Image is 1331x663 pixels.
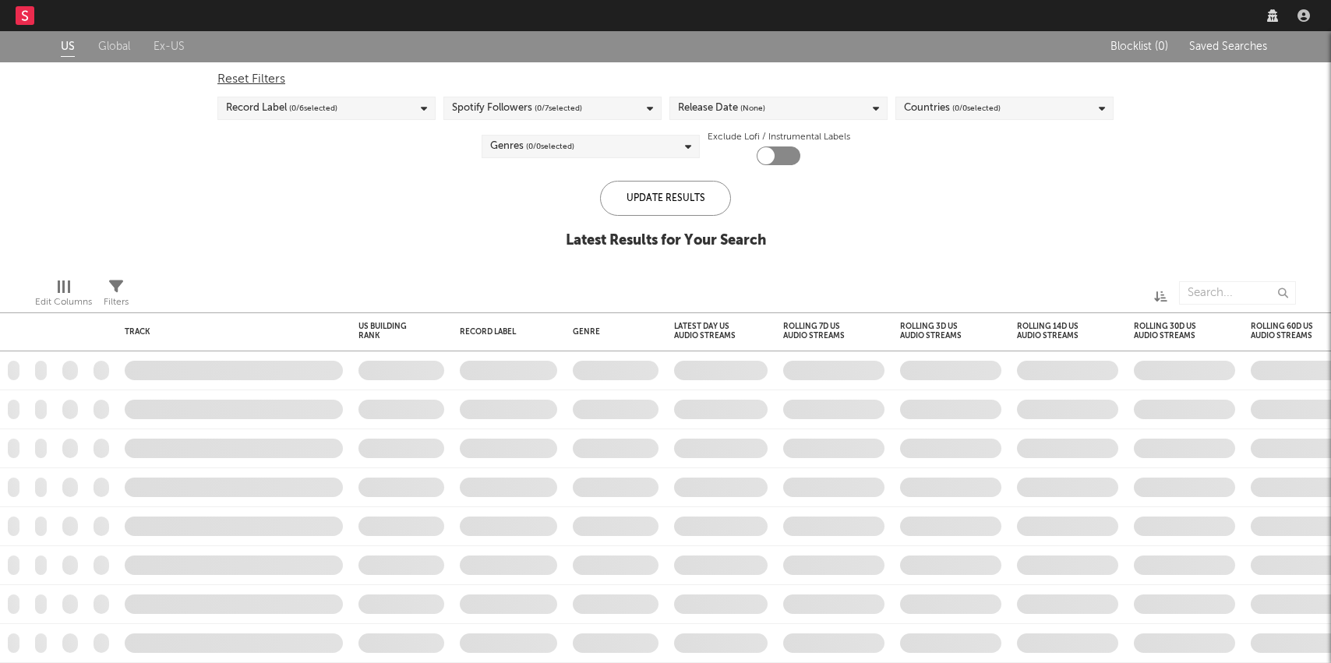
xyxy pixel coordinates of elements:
div: Genre [573,327,651,337]
a: Global [98,37,130,57]
input: Search... [1179,281,1296,305]
div: Edit Columns [35,293,92,312]
div: Rolling 30D US Audio Streams [1134,322,1212,340]
div: Track [125,327,335,337]
span: ( 0 / 0 selected) [526,137,574,156]
div: US Building Rank [358,322,421,340]
span: (None) [740,99,765,118]
div: Filters [104,293,129,312]
a: Ex-US [154,37,185,57]
label: Exclude Lofi / Instrumental Labels [708,128,850,146]
div: Reset Filters [217,70,1114,89]
div: Record Label [226,99,337,118]
div: Genres [490,137,574,156]
div: Rolling 3D US Audio Streams [900,322,978,340]
div: Update Results [600,181,731,216]
a: US [61,37,75,57]
div: Release Date [678,99,765,118]
span: Blocklist [1110,41,1168,52]
div: Rolling 7D US Audio Streams [783,322,861,340]
button: Saved Searches [1184,41,1270,53]
span: ( 0 / 7 selected) [535,99,582,118]
div: Latest Results for Your Search [566,231,766,250]
div: Rolling 14D US Audio Streams [1017,322,1095,340]
div: Countries [904,99,1001,118]
div: Record Label [460,327,534,337]
span: Saved Searches [1189,41,1270,52]
span: ( 0 / 6 selected) [289,99,337,118]
div: Rolling 60D US Audio Streams [1251,322,1329,340]
div: Edit Columns [35,273,92,319]
span: ( 0 / 0 selected) [952,99,1001,118]
span: ( 0 ) [1155,41,1168,52]
div: Spotify Followers [452,99,582,118]
div: Filters [104,273,129,319]
div: Latest Day US Audio Streams [674,322,744,340]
